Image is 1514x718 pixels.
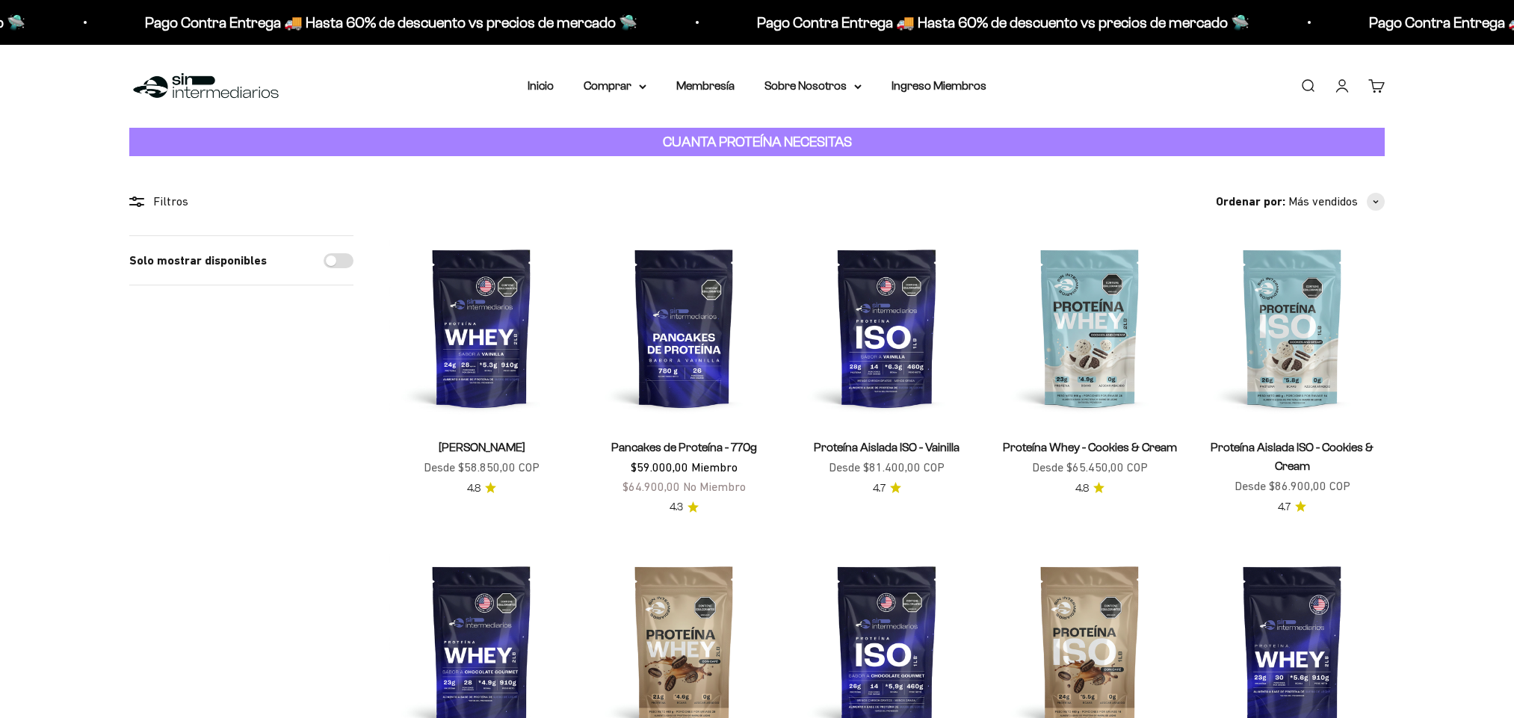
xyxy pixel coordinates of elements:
span: 4.7 [873,480,886,497]
summary: Comprar [584,76,646,96]
span: No Miembro [683,480,746,493]
a: Ingreso Miembros [892,79,986,92]
a: Membresía [676,79,735,92]
span: 4.8 [1075,480,1089,497]
summary: Sobre Nosotros [764,76,862,96]
span: 4.7 [1278,499,1291,516]
span: 4.8 [467,480,481,497]
span: $59.000,00 [631,460,688,474]
sale-price: Desde $58.850,00 COP [424,458,540,477]
p: Pago Contra Entrega 🚚 Hasta 60% de descuento vs precios de mercado 🛸 [143,10,636,34]
p: Pago Contra Entrega 🚚 Hasta 60% de descuento vs precios de mercado 🛸 [756,10,1248,34]
sale-price: Desde $65.450,00 COP [1032,458,1148,477]
div: Filtros [129,192,353,211]
span: 4.3 [670,499,683,516]
button: Más vendidos [1288,192,1385,211]
a: 4.84.8 de 5.0 estrellas [1075,480,1104,497]
a: Inicio [528,79,554,92]
label: Solo mostrar disponibles [129,251,267,270]
a: Proteína Whey - Cookies & Cream [1003,441,1177,454]
span: Miembro [691,460,738,474]
sale-price: Desde $81.400,00 COP [829,458,945,477]
strong: CUANTA PROTEÍNA NECESITAS [663,134,852,149]
span: Ordenar por: [1216,192,1285,211]
a: Proteína Aislada ISO - Cookies & Cream [1211,441,1374,472]
span: Más vendidos [1288,192,1358,211]
a: Proteína Aislada ISO - Vainilla [814,441,960,454]
a: 4.74.7 de 5.0 estrellas [1278,499,1306,516]
a: Pancakes de Proteína - 770g [611,441,757,454]
a: 4.84.8 de 5.0 estrellas [467,480,496,497]
sale-price: Desde $86.900,00 COP [1235,477,1350,496]
span: $64.900,00 [622,480,680,493]
a: 4.74.7 de 5.0 estrellas [873,480,901,497]
a: 4.34.3 de 5.0 estrellas [670,499,699,516]
a: [PERSON_NAME] [439,441,525,454]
